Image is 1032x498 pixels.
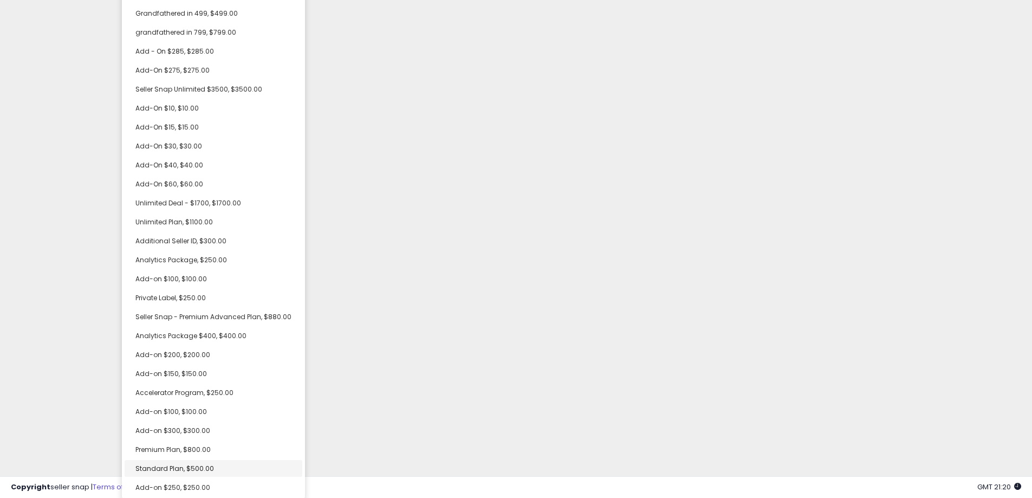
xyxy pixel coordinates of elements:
[135,236,226,245] span: Additional Seller ID, $300.00
[135,388,233,397] span: Accelerator Program, $250.00
[11,482,188,493] div: seller snap | |
[11,482,50,492] strong: Copyright
[135,483,210,492] span: Add-on $250, $250.00
[135,85,262,94] span: Seller Snap Unlimited $3500, $3500.00
[135,255,227,264] span: Analytics Package, $250.00
[135,331,246,340] span: Analytics Package $400, $400.00
[135,274,207,283] span: Add-on $100, $100.00
[135,122,199,132] span: Add-On $15, $15.00
[135,426,210,435] span: Add-on $300, $300.00
[135,47,214,56] span: Add - On $285, $285.00
[135,312,291,321] span: Seller Snap - Premium Advanced Plan, $880.00
[135,9,238,18] span: Grandfathered in 499, $499.00
[135,179,203,189] span: Add-On $60, $60.00
[135,28,236,37] span: grandfathered in 799, $799.00
[135,141,202,151] span: Add-On $30, $30.00
[135,407,207,416] span: Add-on $100, $100.00
[135,293,206,302] span: Private Label, $250.00
[135,445,211,454] span: Premium Plan, $800.00
[135,369,207,378] span: Add-on $150, $150.00
[977,482,1021,492] span: 2025-10-6 21:20 GMT
[135,104,199,113] span: Add-On $10, $10.00
[135,464,214,473] span: Standard Plan, $500.00
[135,66,210,75] span: Add-On $275, $275.00
[135,198,241,208] span: Unlimited Deal - $1700, $1700.00
[135,160,203,170] span: Add-On $40, $40.00
[135,350,210,359] span: Add-on $200, $200.00
[135,217,213,227] span: Unlimited Plan, $1100.00
[93,482,139,492] a: Terms of Use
